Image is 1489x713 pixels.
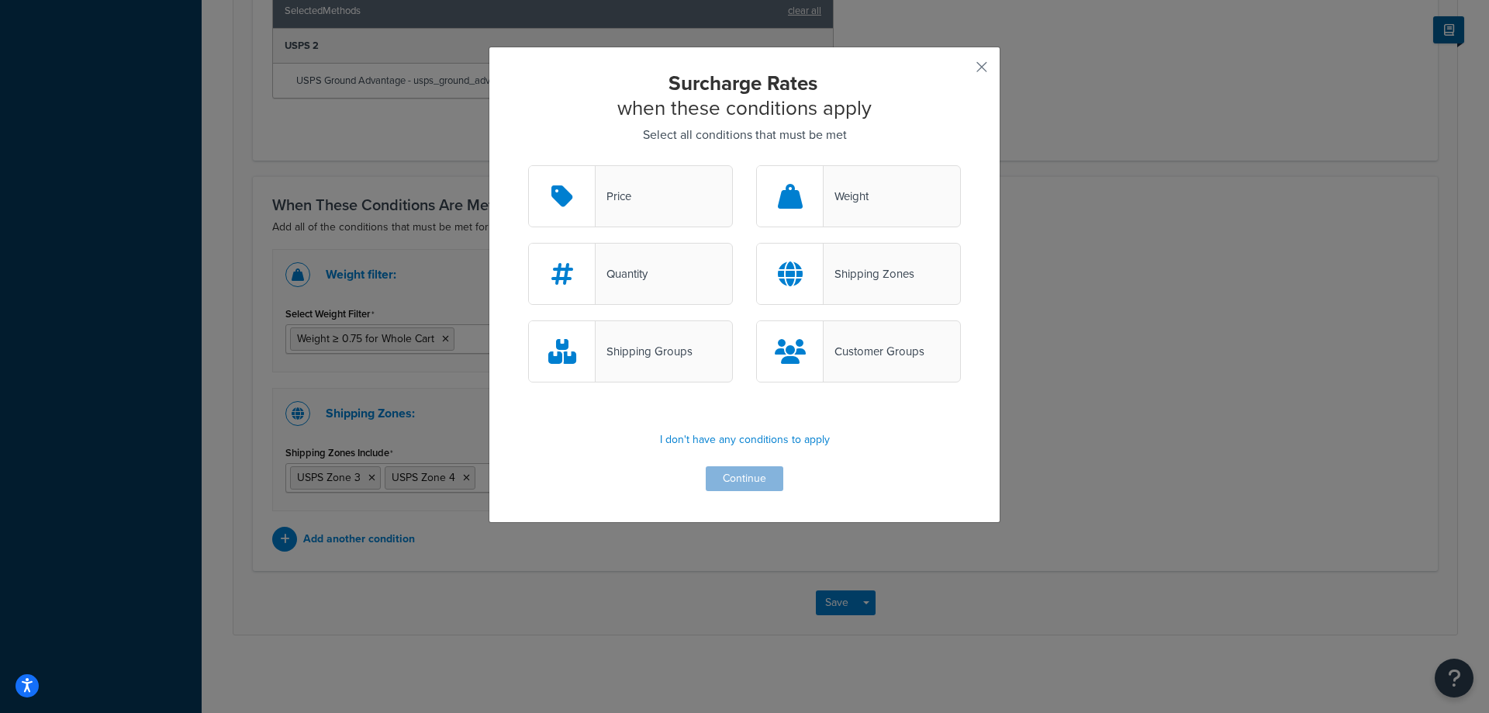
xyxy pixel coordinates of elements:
[824,185,869,207] div: Weight
[596,185,631,207] div: Price
[824,263,914,285] div: Shipping Zones
[596,263,648,285] div: Quantity
[596,341,693,362] div: Shipping Groups
[528,124,961,146] p: Select all conditions that must be met
[668,68,817,98] strong: Surcharge Rates
[528,429,961,451] p: I don't have any conditions to apply
[528,71,961,120] h2: when these conditions apply
[824,341,924,362] div: Customer Groups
